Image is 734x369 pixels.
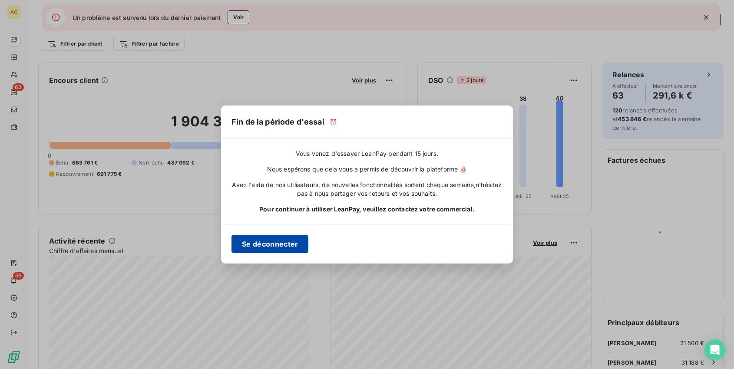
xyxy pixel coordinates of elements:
[231,235,308,253] button: Se déconnecter
[330,118,337,126] span: ⏰
[232,181,476,188] span: Avec l'aide de nos utilisateurs, de nouvelles fonctionnalités sortent chaque semaine,
[267,165,467,174] span: Nous espérons que cela vous a permis de découvrir la plateforme
[296,149,438,158] span: Vous venez d'essayer LeanPay pendant 15 jours.
[231,116,324,128] h5: Fin de la période d'essai
[460,165,467,173] span: ⛵️
[259,205,475,214] span: Pour continuer à utiliser LeanPay, veuillez contactez votre commercial.
[704,339,725,360] div: Open Intercom Messenger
